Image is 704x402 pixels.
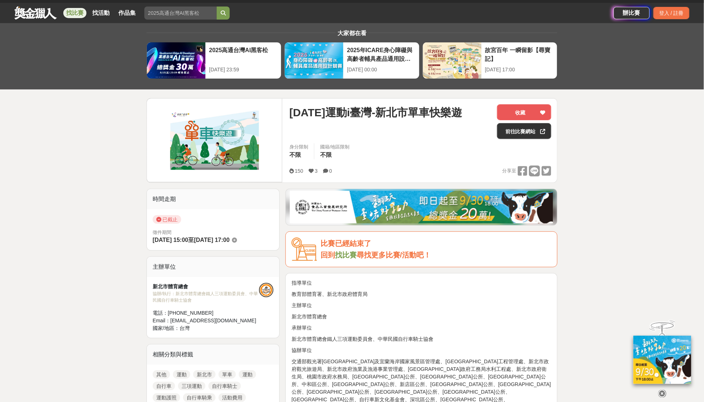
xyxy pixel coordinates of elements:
[290,191,553,223] img: b0ef2173-5a9d-47ad-b0e3-de335e335c0a.jpg
[63,8,86,18] a: 找比賽
[292,335,551,343] p: 新北市體育總會鐵人三項運動委員會、中華民國自行車騎士協會
[320,143,350,151] div: 國籍/地區限制
[485,46,554,62] div: 故宮百年 一瞬留影【尋寶記】
[292,324,551,332] p: 承辦單位
[153,393,180,402] a: 運動護照
[321,238,551,250] div: 比賽已經結束了
[502,166,516,176] span: 分享至
[153,317,259,324] div: Email： [EMAIL_ADDRESS][DOMAIN_NAME]
[153,382,175,390] a: 自行車
[153,215,181,224] span: 已截止
[653,7,690,19] div: 登入 / 註冊
[289,152,301,158] span: 不限
[179,325,190,331] span: 台灣
[357,251,431,259] span: 尋找更多比賽/活動吧！
[153,230,171,235] span: 徵件期間
[497,123,551,139] a: 前往比賽網站
[289,104,462,121] span: [DATE]運動i臺灣-新北市單車快樂遊
[292,313,551,321] p: 新北市體育總會
[115,8,139,18] a: 作品集
[153,237,188,243] span: [DATE] 15:00
[183,393,216,402] a: 自行車騎乘
[321,251,335,259] span: 回到
[89,8,113,18] a: 找活動
[178,382,205,390] a: 三項運動
[320,152,332,158] span: 不限
[633,336,691,384] img: ff197300-f8ee-455f-a0ae-06a3645bc375.jpg
[292,290,551,298] p: 教育部體育署、新北市政府體育局
[347,66,415,74] div: [DATE] 00:00
[614,7,650,19] a: 辦比賽
[347,46,415,62] div: 2025年ICARE身心障礙與高齡者輔具產品通用設計競賽
[153,283,259,290] div: 新北市體育總會
[153,309,259,317] div: 電話： [PHONE_NUMBER]
[239,370,256,379] a: 運動
[219,393,246,402] a: 活動費用
[147,42,281,79] a: 2025高通台灣AI黑客松[DATE] 23:59
[292,238,317,261] img: Icon
[497,104,551,120] button: 收藏
[295,168,303,174] span: 150
[209,46,277,62] div: 2025高通台灣AI黑客松
[208,382,241,390] a: 自行車騎士
[173,370,190,379] a: 運動
[153,290,259,303] div: 協辦/執行： 新北市體育總會鐵人三項運動委員會、中華民國自行車騎士協會
[423,42,557,79] a: 故宮百年 一瞬留影【尋寶記】[DATE] 17:00
[153,325,179,331] span: 國家/地區：
[153,370,170,379] a: 其他
[147,99,282,182] img: Cover Image
[194,237,229,243] span: [DATE] 17:00
[284,42,419,79] a: 2025年ICARE身心障礙與高齡者輔具產品通用設計競賽[DATE] 00:00
[292,302,551,309] p: 主辦單位
[292,347,551,354] p: 協辦單位
[289,143,308,151] div: 身分限制
[329,168,332,174] span: 0
[193,370,216,379] a: 新北市
[144,7,217,20] input: 2025高通台灣AI黑客松
[335,251,357,259] a: 找比賽
[147,189,279,209] div: 時間走期
[336,30,368,36] span: 大家都在看
[485,66,554,74] div: [DATE] 17:00
[147,344,279,365] div: 相關分類與標籤
[209,66,277,74] div: [DATE] 23:59
[315,168,318,174] span: 3
[188,237,194,243] span: 至
[292,279,551,287] p: 指導單位
[147,257,279,277] div: 主辦單位
[219,370,236,379] a: 單車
